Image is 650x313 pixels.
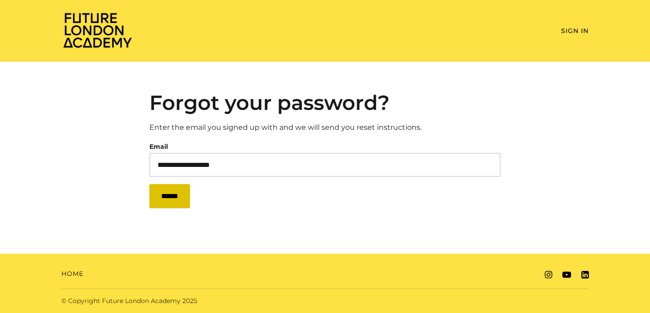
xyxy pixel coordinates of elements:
[149,140,168,153] label: Email
[149,90,501,115] h2: Forgot your password?
[149,122,501,133] p: Enter the email you signed up with and we will send you reset instructions.
[61,12,134,48] img: Home Page
[61,269,84,279] a: Home
[54,296,325,306] div: © Copyright Future London Academy 2025
[561,27,589,35] a: Sign In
